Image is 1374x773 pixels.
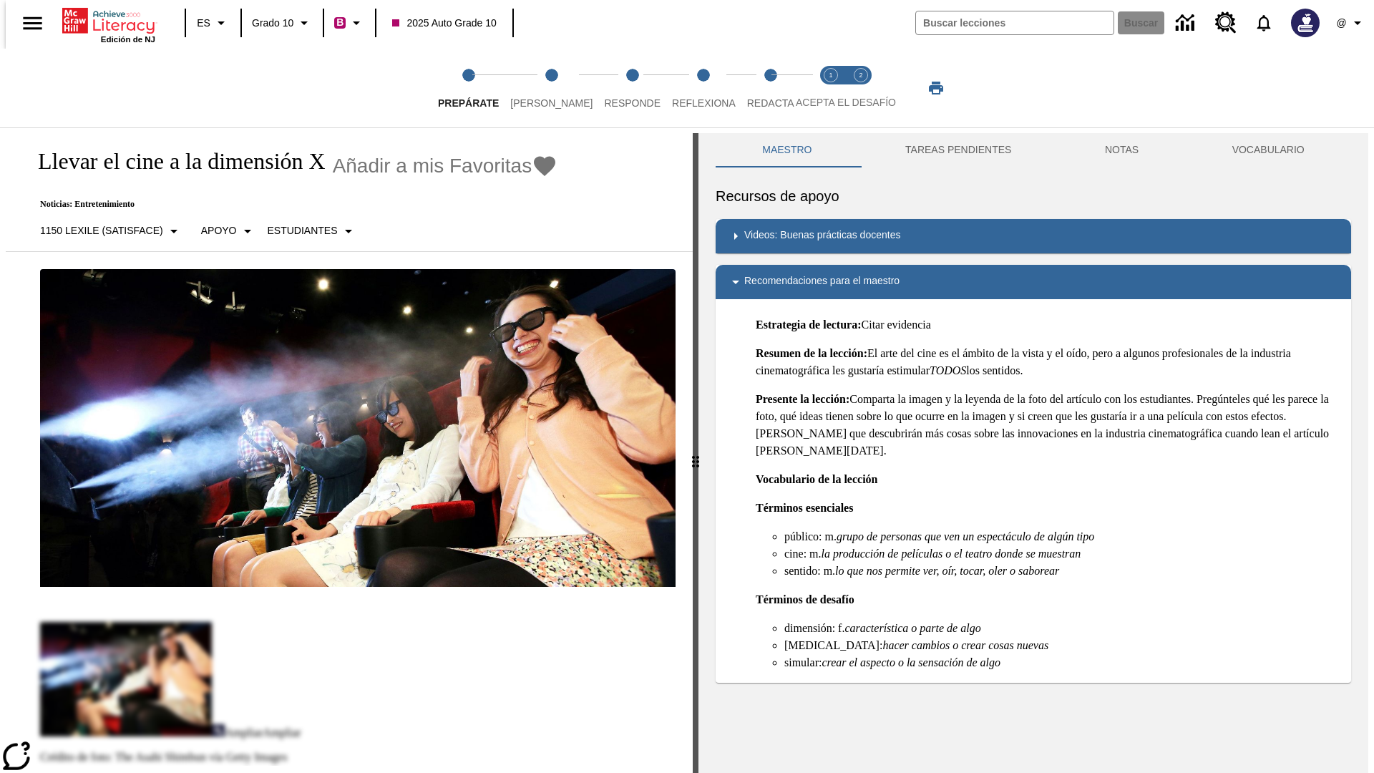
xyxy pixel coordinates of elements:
[62,5,155,44] div: Portada
[11,2,54,44] button: Abrir el menú lateral
[333,153,558,178] button: Añadir a mis Favoritas - Llevar el cine a la dimensión X
[784,528,1340,545] li: público: m.
[252,16,293,31] span: Grado 10
[262,218,363,244] button: Seleccionar estudiante
[1185,133,1351,167] button: VOCABULARIO
[756,391,1340,460] p: Comparta la imagen y la leyenda de la foto del artículo con los estudiantes. Pregúnteles qué les ...
[756,345,1340,379] p: El arte del cine es el ámbito de la vista y el oído, pero a algunos profesionales de la industria...
[716,185,1351,208] h6: Recursos de apoyo
[784,545,1340,563] li: cine: m.
[40,223,163,238] p: 1150 Lexile (Satisface)
[913,75,959,101] button: Imprimir
[101,35,155,44] span: Edición de NJ
[23,199,557,210] p: Noticias: Entretenimiento
[23,148,326,175] h1: Llevar el cine a la dimensión X
[1336,16,1346,31] span: @
[756,393,846,405] strong: Presente la lección
[756,473,878,485] strong: Vocabulario de la lección
[427,49,510,127] button: Prepárate step 1 of 5
[810,49,852,127] button: Acepta el desafío lee step 1 of 2
[34,218,188,244] button: Seleccione Lexile, 1150 Lexile (Satisface)
[1245,4,1282,42] a: Notificaciones
[693,133,698,773] div: Pulsa la tecla de intro o la barra espaciadora y luego presiona las flechas de derecha e izquierd...
[672,97,736,109] span: Reflexiona
[859,133,1058,167] button: TAREAS PENDIENTES
[716,265,1351,299] div: Recomendaciones para el maestro
[840,49,882,127] button: Acepta el desafío contesta step 2 of 2
[930,364,966,376] em: TODOS
[1291,9,1320,37] img: Avatar
[392,16,496,31] span: 2025 Auto Grade 10
[882,639,1048,651] em: hacer cambios o crear cosas nuevas
[336,14,343,31] span: B
[859,72,862,79] text: 2
[328,10,371,36] button: Boost El color de la clase es rojo violeta. Cambiar el color de la clase.
[796,97,896,108] span: ACEPTA EL DESAFÍO
[268,223,338,238] p: Estudiantes
[837,530,1094,543] em: grupo de personas que ven un espectáculo de algún tipo
[716,133,859,167] button: Maestro
[246,10,318,36] button: Grado: Grado 10, Elige un grado
[784,563,1340,580] li: sentido: m.
[756,502,853,514] strong: Términos esenciales
[756,319,862,331] strong: Estrategia de lectura:
[784,620,1340,637] li: dimensión: f.
[438,97,499,109] span: Prepárate
[1207,4,1245,42] a: Centro de recursos, Se abrirá en una pestaña nueva.
[510,97,593,109] span: [PERSON_NAME]
[744,273,900,291] p: Recomendaciones para el maestro
[736,49,806,127] button: Redacta step 5 of 5
[747,97,794,109] span: Redacta
[197,16,210,31] span: ES
[846,393,849,405] strong: :
[499,49,604,127] button: Lee step 2 of 5
[835,565,1059,577] em: lo que nos permite ver, oír, tocar, oler o saborear
[698,133,1368,773] div: activity
[844,622,980,634] em: característica o parte de algo
[716,219,1351,253] div: Videos: Buenas prácticas docentes
[744,228,900,245] p: Videos: Buenas prácticas docentes
[1058,133,1186,167] button: NOTAS
[822,548,1081,560] em: la producción de películas o el teatro donde se muestran
[822,656,1000,669] em: crear el aspecto o la sensación de algo
[201,223,237,238] p: Apoyo
[1328,10,1374,36] button: Perfil/Configuración
[784,637,1340,654] li: [MEDICAL_DATA]:
[593,49,672,127] button: Responde step 3 of 5
[1282,4,1328,42] button: Escoja un nuevo avatar
[756,347,867,359] strong: Resumen de la lección:
[716,133,1351,167] div: Instructional Panel Tabs
[195,218,262,244] button: Tipo de apoyo, Apoyo
[784,654,1340,671] li: simular:
[661,49,747,127] button: Reflexiona step 4 of 5
[1167,4,1207,43] a: Centro de información
[333,155,532,178] span: Añadir a mis Favoritas
[916,11,1114,34] input: Buscar campo
[190,10,236,36] button: Lenguaje: ES, Selecciona un idioma
[604,97,661,109] span: Responde
[829,72,832,79] text: 1
[756,316,1340,334] p: Citar evidencia
[756,593,854,606] strong: Términos de desafío
[6,133,693,766] div: reading
[40,269,676,587] img: El panel situado frente a los asientos rocía con agua nebulizada al feliz público en un cine equi...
